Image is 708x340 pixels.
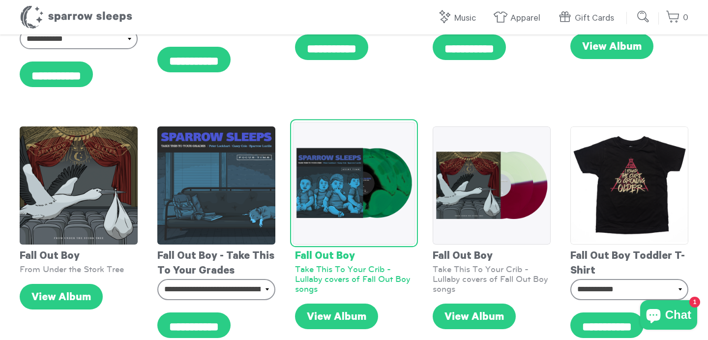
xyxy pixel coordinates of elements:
input: Submit [634,7,653,27]
div: Fall Out Boy [20,245,138,264]
a: View Album [295,304,378,329]
div: Fall Out Boy Toddler T-Shirt [570,245,688,279]
h1: Sparrow Sleeps [20,5,133,30]
div: Fall Out Boy [295,245,413,264]
div: Fall Out Boy [433,245,551,264]
div: Take This To Your Crib - Lullaby covers of Fall Out Boy songs [433,264,551,294]
a: Gift Cards [558,8,619,29]
div: From Under the Stork Tree [20,264,138,274]
a: Music [437,8,481,29]
div: Fall Out Boy - Take This To Your Grades [157,245,275,279]
img: FallOutBoy-TakeThisToYourGrades_Lofi_-SparrowSleeps-Cover_grande.png [157,126,275,245]
img: SS_TTTYC_GREEN_grande.png [293,122,415,245]
img: SparrowSleeps-FallOutBoy-FromUndertheStorkTree-Cover1600x1600_grande.png [20,126,138,245]
a: View Album [20,284,103,309]
a: View Album [570,33,653,59]
img: SS_FUTST_SSEXCLUSIVE_6d2c3e95-2d39-4810-a4f6-2e3a860c2b91_grande.png [433,126,551,245]
inbox-online-store-chat: Shopify online store chat [637,300,700,332]
a: View Album [433,304,516,329]
a: 0 [666,7,688,29]
a: Apparel [493,8,545,29]
img: fob-tee_grande.png [570,126,688,245]
div: Take This To Your Crib - Lullaby covers of Fall Out Boy songs [295,264,413,294]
